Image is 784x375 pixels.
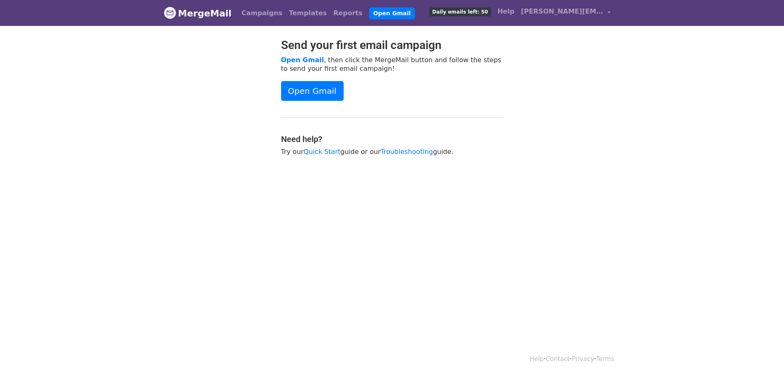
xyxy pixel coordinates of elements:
a: Quick Start [304,148,340,156]
h2: Send your first email campaign [281,38,503,52]
a: Templates [286,5,330,21]
p: , then click the MergeMail button and follow the steps to send your first email campaign! [281,56,503,73]
img: MergeMail logo [164,7,176,19]
a: Daily emails left: 50 [426,3,494,20]
a: Open Gmail [369,7,415,19]
a: Reports [330,5,366,21]
a: Terms [596,355,614,363]
h4: Need help? [281,134,503,144]
a: Open Gmail [281,56,324,64]
span: [PERSON_NAME][EMAIL_ADDRESS][DOMAIN_NAME] [521,7,603,16]
a: Help [494,3,518,20]
a: [PERSON_NAME][EMAIL_ADDRESS][DOMAIN_NAME] [518,3,614,23]
a: Open Gmail [281,81,344,101]
a: Privacy [572,355,594,363]
a: Campaigns [238,5,286,21]
a: MergeMail [164,5,232,22]
a: Contact [546,355,570,363]
span: Daily emails left: 50 [429,7,491,16]
p: Try our guide or our guide. [281,147,503,156]
a: Help [530,355,544,363]
a: Troubleshooting [381,148,433,156]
